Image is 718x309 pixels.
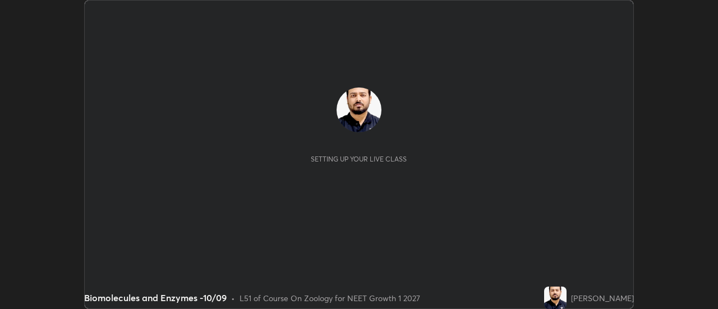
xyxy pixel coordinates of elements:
[84,291,227,305] div: Biomolecules and Enzymes -10/09
[231,292,235,304] div: •
[571,292,634,304] div: [PERSON_NAME]
[240,292,420,304] div: L51 of Course On Zoology for NEET Growth 1 2027
[311,155,407,163] div: Setting up your live class
[337,87,381,132] img: b70e2f7e28e142109811dcc96d18e639.jpg
[544,287,567,309] img: b70e2f7e28e142109811dcc96d18e639.jpg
